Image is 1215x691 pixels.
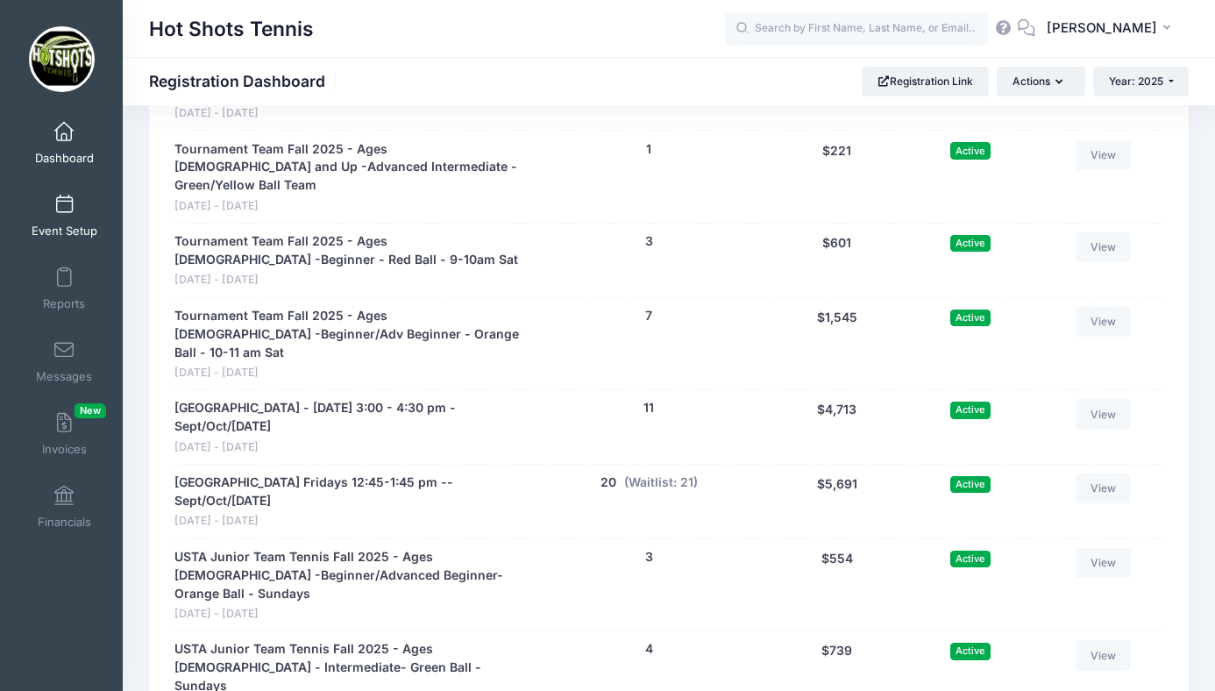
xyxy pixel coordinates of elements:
[645,307,652,325] button: 7
[768,307,906,381] div: $1,545
[725,11,988,46] input: Search by First Name, Last Name, or Email...
[1076,474,1132,503] a: View
[149,9,314,49] h1: Hot Shots Tennis
[1076,140,1132,170] a: View
[75,403,106,418] span: New
[174,439,522,456] span: [DATE] - [DATE]
[174,140,522,196] a: Tournament Team Fall 2025 - Ages [DEMOGRAPHIC_DATA] and Up -Advanced Intermediate - Green/Yellow ...
[174,272,522,289] span: [DATE] - [DATE]
[950,402,991,418] span: Active
[174,365,522,381] span: [DATE] - [DATE]
[1076,399,1132,429] a: View
[23,112,106,174] a: Dashboard
[1076,548,1132,578] a: View
[174,606,522,623] span: [DATE] - [DATE]
[23,403,106,465] a: InvoicesNew
[643,399,654,417] button: 11
[950,310,991,326] span: Active
[35,151,94,166] span: Dashboard
[950,551,991,567] span: Active
[149,72,340,90] h1: Registration Dashboard
[950,142,991,159] span: Active
[36,369,92,384] span: Messages
[1035,9,1189,49] button: [PERSON_NAME]
[23,258,106,319] a: Reports
[600,474,616,492] button: 20
[645,548,653,566] button: 3
[38,515,91,530] span: Financials
[645,232,653,251] button: 3
[768,140,906,215] div: $221
[23,331,106,392] a: Messages
[174,513,522,530] span: [DATE] - [DATE]
[997,67,1084,96] button: Actions
[950,643,991,659] span: Active
[768,399,906,455] div: $4,713
[950,476,991,493] span: Active
[29,26,95,92] img: Hot Shots Tennis
[646,140,651,159] button: 1
[950,235,991,252] span: Active
[43,296,85,311] span: Reports
[174,307,522,362] a: Tournament Team Fall 2025 - Ages [DEMOGRAPHIC_DATA] -Beginner/Adv Beginner - Orange Ball - 10-11 ...
[174,474,522,510] a: [GEOGRAPHIC_DATA] Fridays 12:45-1:45 pm -- Sept/Oct/[DATE]
[768,232,906,289] div: $601
[23,476,106,538] a: Financials
[174,548,522,603] a: USTA Junior Team Tennis Fall 2025 - Ages [DEMOGRAPHIC_DATA] -Beginner/Advanced Beginner- Orange B...
[768,474,906,530] div: $5,691
[1076,640,1132,670] a: View
[862,67,989,96] a: Registration Link
[1109,75,1163,88] span: Year: 2025
[645,640,653,659] button: 4
[174,198,522,215] span: [DATE] - [DATE]
[42,442,87,457] span: Invoices
[23,185,106,246] a: Event Setup
[624,474,698,492] button: (Waitlist: 21)
[174,105,522,122] span: [DATE] - [DATE]
[768,548,906,623] div: $554
[32,224,97,239] span: Event Setup
[1076,307,1132,337] a: View
[1093,67,1189,96] button: Year: 2025
[1047,18,1157,38] span: [PERSON_NAME]
[1076,232,1132,262] a: View
[174,399,522,436] a: [GEOGRAPHIC_DATA] - [DATE] 3:00 - 4:30 pm - Sept/Oct/[DATE]
[174,232,522,269] a: Tournament Team Fall 2025 - Ages [DEMOGRAPHIC_DATA] -Beginner - Red Ball - 9-10am Sat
